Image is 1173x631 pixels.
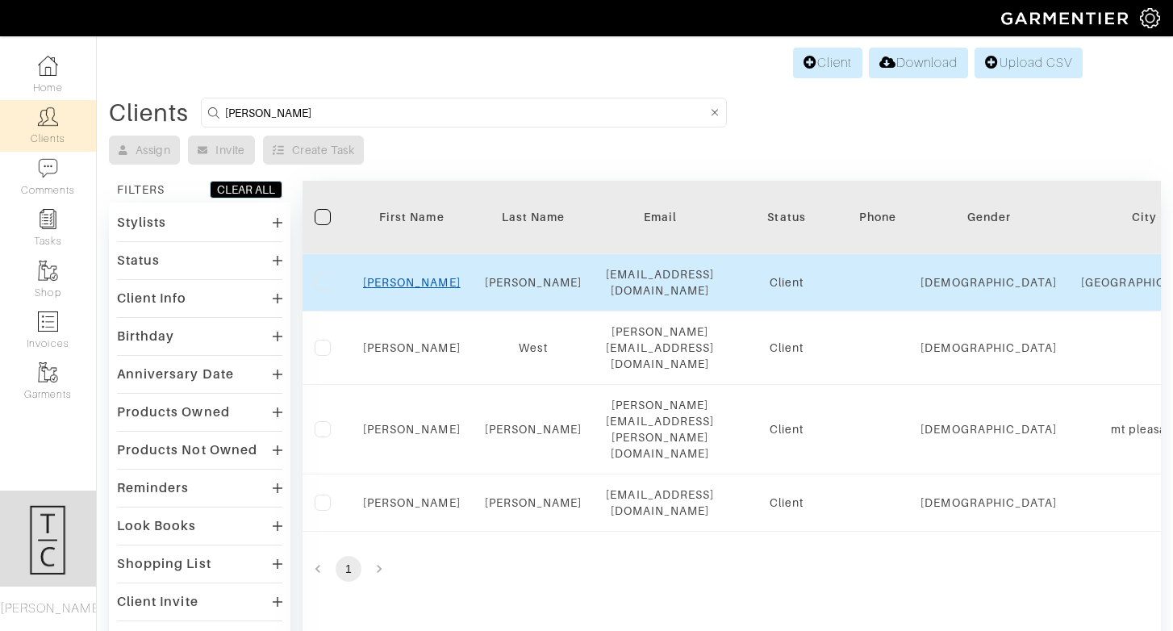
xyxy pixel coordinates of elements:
div: [PERSON_NAME][EMAIL_ADDRESS][PERSON_NAME][DOMAIN_NAME] [606,397,714,462]
div: Status [738,209,835,225]
div: [DEMOGRAPHIC_DATA] [920,340,1057,356]
div: Products Owned [117,404,230,420]
th: Toggle SortBy [726,181,847,254]
div: Stylists [117,215,166,231]
img: orders-icon-0abe47150d42831381b5fb84f609e132dff9fe21cb692f30cb5eec754e2cba89.png [38,311,58,332]
nav: pagination navigation [303,556,1161,582]
div: [PERSON_NAME][EMAIL_ADDRESS][DOMAIN_NAME] [606,324,714,372]
a: [PERSON_NAME] [485,423,582,436]
div: Client [738,495,835,511]
div: [EMAIL_ADDRESS][DOMAIN_NAME] [606,266,714,299]
th: Toggle SortBy [351,181,473,254]
div: Gender [920,209,1057,225]
div: Phone [859,209,896,225]
div: CLEAR ALL [217,182,275,198]
a: Upload CSV [975,48,1083,78]
div: Last Name [485,209,582,225]
div: Products Not Owned [117,442,257,458]
a: Download [869,48,968,78]
th: Toggle SortBy [473,181,595,254]
div: Client [738,340,835,356]
button: CLEAR ALL [210,181,282,198]
a: [PERSON_NAME] [363,341,461,354]
a: [PERSON_NAME] [363,496,461,509]
div: Birthday [117,328,174,345]
div: [DEMOGRAPHIC_DATA] [920,274,1057,290]
input: Search by name, email, phone, city, or state [225,102,708,123]
div: Anniversary Date [117,366,234,382]
img: comment-icon-a0a6a9ef722e966f86d9cbdc48e553b5cf19dbc54f86b18d962a5391bc8f6eb6.png [38,158,58,178]
a: [PERSON_NAME] [485,496,582,509]
a: [PERSON_NAME] [363,276,461,289]
a: [PERSON_NAME] [363,423,461,436]
div: Reminders [117,480,189,496]
div: Email [606,209,714,225]
th: Toggle SortBy [908,181,1069,254]
img: garmentier-logo-header-white-b43fb05a5012e4ada735d5af1a66efaba907eab6374d6393d1fbf88cb4ef424d.png [993,4,1140,32]
a: Client [793,48,862,78]
div: Status [117,253,160,269]
div: Look Books [117,518,197,534]
div: FILTERS [117,182,165,198]
div: Shopping List [117,556,211,572]
div: [DEMOGRAPHIC_DATA] [920,421,1057,437]
img: reminder-icon-8004d30b9f0a5d33ae49ab947aed9ed385cf756f9e5892f1edd6e32f2345188e.png [38,209,58,229]
div: Client [738,274,835,290]
img: clients-icon-6bae9207a08558b7cb47a8932f037763ab4055f8c8b6bfacd5dc20c3e0201464.png [38,107,58,127]
div: Client Info [117,290,187,307]
div: Clients [109,105,189,121]
div: [DEMOGRAPHIC_DATA] [920,495,1057,511]
img: gear-icon-white-bd11855cb880d31180b6d7d6211b90ccbf57a29d726f0c71d8c61bd08dd39cc2.png [1140,8,1160,28]
div: First Name [363,209,461,225]
img: dashboard-icon-dbcd8f5a0b271acd01030246c82b418ddd0df26cd7fceb0bd07c9910d44c42f6.png [38,56,58,76]
div: Client Invite [117,594,198,610]
div: [EMAIL_ADDRESS][DOMAIN_NAME] [606,487,714,519]
img: garments-icon-b7da505a4dc4fd61783c78ac3ca0ef83fa9d6f193b1c9dc38574b1d14d53ca28.png [38,261,58,281]
a: [PERSON_NAME] [485,276,582,289]
div: Client [738,421,835,437]
a: West [519,341,547,354]
img: garments-icon-b7da505a4dc4fd61783c78ac3ca0ef83fa9d6f193b1c9dc38574b1d14d53ca28.png [38,362,58,382]
button: page 1 [336,556,361,582]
